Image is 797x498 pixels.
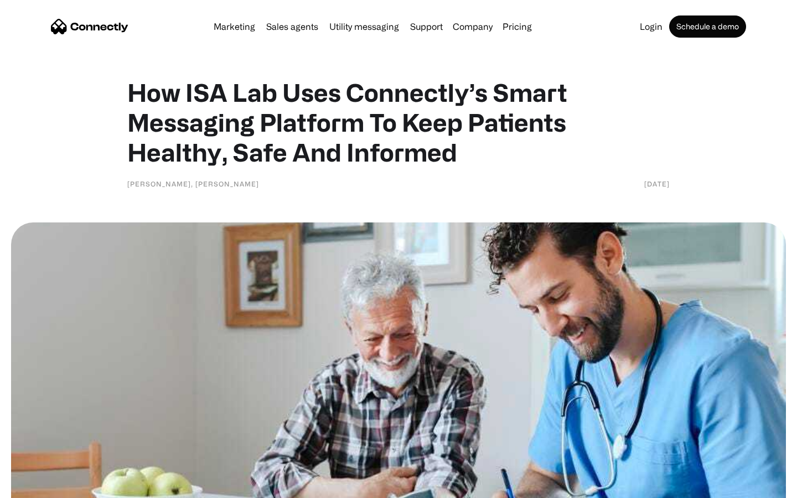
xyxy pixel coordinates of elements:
[127,77,670,167] h1: How ISA Lab Uses Connectly’s Smart Messaging Platform To Keep Patients Healthy, Safe And Informed
[669,15,746,38] a: Schedule a demo
[22,479,66,494] ul: Language list
[262,22,323,31] a: Sales agents
[453,19,493,34] div: Company
[209,22,260,31] a: Marketing
[498,22,536,31] a: Pricing
[406,22,447,31] a: Support
[127,178,259,189] div: [PERSON_NAME], [PERSON_NAME]
[325,22,403,31] a: Utility messaging
[11,479,66,494] aside: Language selected: English
[644,178,670,189] div: [DATE]
[635,22,667,31] a: Login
